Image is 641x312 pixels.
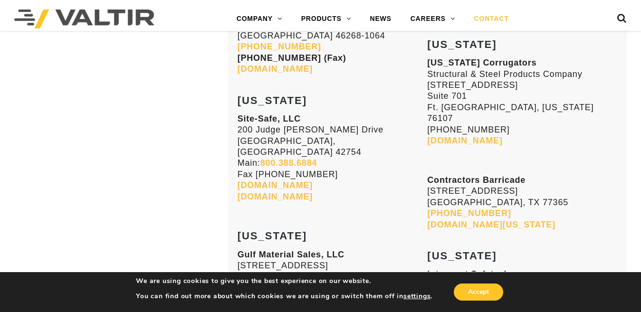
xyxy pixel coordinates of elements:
a: [DOMAIN_NAME] [238,180,313,190]
a: [PHONE_NUMBER] [427,208,511,218]
a: COMPANY [227,9,292,28]
strong: Gulf Material Sales, LLC [238,250,344,259]
p: You can find out more about which cookies we are using or switch them off in . [136,292,432,301]
p: [STREET_ADDRESS] [GEOGRAPHIC_DATA], LA 70433 [238,249,428,305]
strong: Site-Safe, LLC [238,114,301,123]
a: CAREERS [401,9,465,28]
a: NEWS [360,9,401,28]
a: [DOMAIN_NAME] [238,64,313,74]
button: Accept [454,284,503,301]
a: PRODUCTS [292,9,361,28]
strong: [US_STATE] [238,95,307,106]
p: Structural & Steel Products Company [STREET_ADDRESS] Suite 701 Ft. [GEOGRAPHIC_DATA], [US_STATE] ... [427,57,617,146]
img: Valtir [14,9,154,28]
a: [DOMAIN_NAME][US_STATE] [427,220,555,229]
strong: [US_STATE] [238,230,307,242]
strong: [US_STATE] [427,250,497,262]
p: [STREET_ADDRESS] [GEOGRAPHIC_DATA], TX 77365 [427,175,617,230]
a: 800.388.6884 [260,158,317,168]
a: CONTACT [465,9,518,28]
strong: [US_STATE] [427,38,497,50]
a: [DOMAIN_NAME] [238,192,313,201]
strong: Contractors Barricade [427,175,526,185]
p: We are using cookies to give you the best experience on our website. [136,277,432,285]
button: settings [403,292,431,301]
a: [DOMAIN_NAME] [427,136,502,145]
strong: Interwest Safety, Inc. [427,269,520,279]
strong: [PHONE_NUMBER] (Fax) [238,53,346,63]
a: [PHONE_NUMBER] [238,42,321,51]
p: 200 Judge [PERSON_NAME] Drive [GEOGRAPHIC_DATA], [GEOGRAPHIC_DATA] 42754 Main: Fax [PHONE_NUMBER] [238,113,428,202]
strong: [US_STATE] Corrugators [427,58,536,67]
